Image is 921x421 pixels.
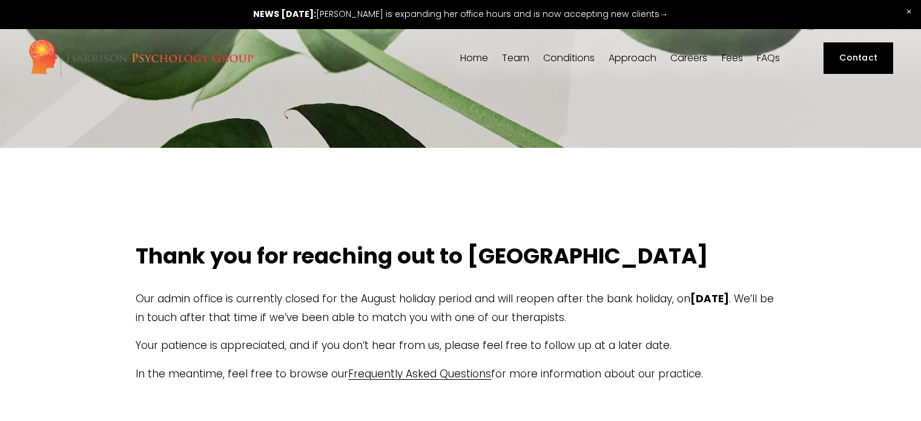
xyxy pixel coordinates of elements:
[722,52,743,64] a: Fees
[136,241,708,271] strong: Thank you for reaching out to [GEOGRAPHIC_DATA]
[502,53,529,63] span: Team
[670,52,707,64] a: Careers
[28,38,254,78] img: Harrison Psychology Group
[543,53,595,63] span: Conditions
[609,52,656,64] a: folder dropdown
[824,42,893,74] a: Contact
[609,53,656,63] span: Approach
[502,52,529,64] a: folder dropdown
[136,336,785,355] p: Your patience is appreciated, and if you don’t hear from us, please feel free to follow up at a l...
[460,52,488,64] a: Home
[690,291,729,306] strong: [DATE]
[136,290,785,327] p: Our admin office is currently closed for the August holiday period and will reopen after the bank...
[757,52,780,64] a: FAQs
[136,365,785,383] p: In the meantime, feel free to browse our for more information about our practice.
[348,366,491,381] a: Frequently Asked Questions
[543,52,595,64] a: folder dropdown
